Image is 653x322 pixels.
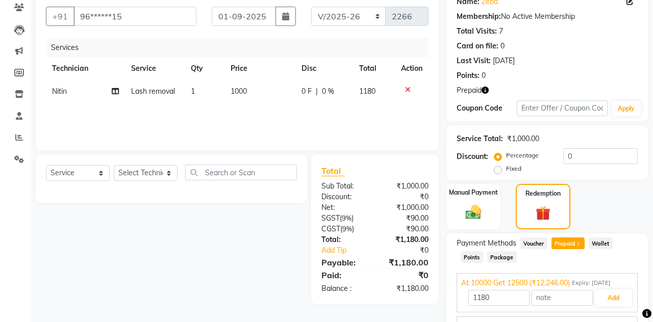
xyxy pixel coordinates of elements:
th: Disc [295,57,353,80]
div: ₹90.00 [375,213,436,224]
th: Price [224,57,295,80]
div: 0 [500,41,505,51]
span: Lash removal [131,87,175,96]
span: Expiry: [DATE] [572,279,611,287]
th: Total [353,57,395,80]
div: Membership: [457,11,501,22]
div: 0 [482,70,486,81]
div: Total: [314,234,375,245]
span: 0 F [302,86,312,97]
div: ₹1,180.00 [375,256,436,269]
div: Balance : [314,283,375,294]
div: No Active Membership [457,11,638,22]
div: ₹1,180.00 [375,234,436,245]
input: Search by Name/Mobile/Email/Code [73,7,196,26]
div: Net: [314,202,375,213]
div: [DATE] [493,56,515,66]
span: Voucher [520,237,547,249]
th: Qty [185,57,224,80]
span: 1000 [231,87,247,96]
div: ₹1,000.00 [507,133,539,144]
span: Total [321,166,345,176]
div: ₹90.00 [375,224,436,234]
span: 2 [575,242,581,248]
span: Points [461,251,483,263]
div: Sub Total: [314,181,375,192]
div: Discount: [457,151,488,162]
span: SGST [321,213,340,223]
span: 1180 [359,87,375,96]
div: Last Visit: [457,56,491,66]
div: Coupon Code [457,103,517,114]
label: Percentage [506,151,539,160]
span: 1 [191,87,195,96]
div: Paid: [314,269,375,281]
div: Total Visits: [457,26,497,37]
div: Payable: [314,256,375,269]
img: _gift.svg [531,204,555,223]
span: 9% [342,214,351,222]
span: | [316,86,318,97]
div: ₹0 [375,192,436,202]
div: ₹1,180.00 [375,283,436,294]
th: Action [395,57,429,80]
input: note [532,290,593,306]
span: CGST [321,224,340,233]
span: Prepaid [551,237,585,249]
div: ( ) [314,213,375,224]
span: At 10000 Get 12500 (₹12,246.00) [461,278,570,288]
button: +91 [46,7,74,26]
input: Search or Scan [185,165,297,180]
span: Wallet [589,237,613,249]
span: Package [487,251,517,263]
label: Redemption [525,189,561,198]
label: Fixed [506,164,521,173]
label: Manual Payment [449,188,498,197]
div: Card on file: [457,41,498,51]
th: Service [125,57,185,80]
div: 7 [499,26,503,37]
div: ₹0 [375,269,436,281]
input: Amount [468,290,530,306]
input: Enter Offer / Coupon Code [517,100,608,116]
button: Apply [612,101,641,116]
div: Discount: [314,192,375,202]
a: Add Tip [314,245,385,256]
span: 9% [342,225,352,233]
div: Points: [457,70,480,81]
th: Technician [46,57,125,80]
div: Service Total: [457,133,503,144]
img: _cash.svg [461,203,486,221]
div: ₹1,000.00 [375,202,436,213]
div: ₹1,000.00 [375,181,436,192]
span: Nitin [52,87,67,96]
div: Services [47,38,436,57]
span: Prepaid [457,85,482,96]
button: Add [595,289,632,307]
span: Payment Methods [457,238,516,249]
div: ( ) [314,224,375,234]
div: ₹0 [385,245,436,256]
span: 0 % [322,86,334,97]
